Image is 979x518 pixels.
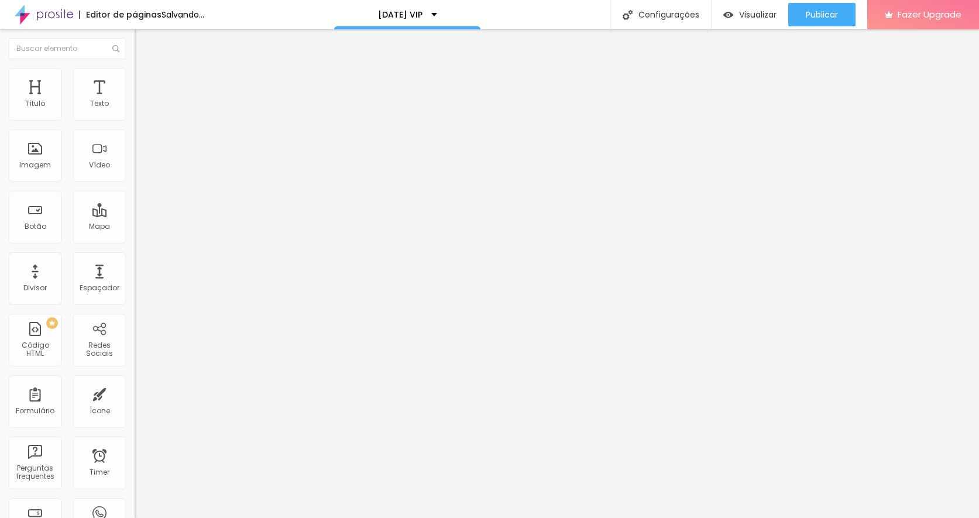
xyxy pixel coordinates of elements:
[16,407,54,415] div: Formulário
[25,222,46,231] div: Botão
[723,10,733,20] img: view-1.svg
[90,468,109,476] div: Timer
[898,9,961,19] span: Fazer Upgrade
[80,284,119,292] div: Espaçador
[25,100,45,108] div: Título
[79,11,162,19] div: Editor de páginas
[76,341,122,358] div: Redes Sociais
[112,45,119,52] img: Icone
[806,10,838,19] span: Publicar
[90,407,110,415] div: Ícone
[19,161,51,169] div: Imagem
[12,464,58,481] div: Perguntas frequentes
[12,341,58,358] div: Código HTML
[712,3,788,26] button: Visualizar
[788,3,856,26] button: Publicar
[90,100,109,108] div: Texto
[378,11,422,19] p: [DATE] VIP
[162,11,204,19] div: Salvando...
[23,284,47,292] div: Divisor
[623,10,633,20] img: Icone
[89,222,110,231] div: Mapa
[739,10,777,19] span: Visualizar
[9,38,126,59] input: Buscar elemento
[135,29,979,518] iframe: Editor
[89,161,110,169] div: Vídeo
